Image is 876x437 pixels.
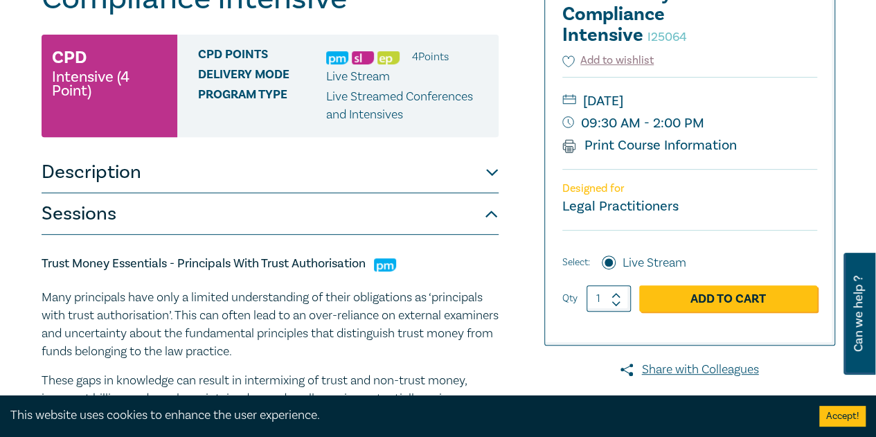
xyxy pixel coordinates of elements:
[562,182,817,195] p: Designed for
[374,258,396,271] img: Practice Management & Business Skills
[198,68,326,86] span: Delivery Mode
[852,261,865,366] span: Can we help ?
[42,152,499,193] button: Description
[623,254,686,272] label: Live Stream
[639,285,817,312] a: Add to Cart
[562,197,679,215] small: Legal Practitioners
[42,256,499,272] h5: Trust Money Essentials - Principals With Trust Authorisation
[647,29,687,45] small: I25064
[326,51,348,64] img: Practice Management & Business Skills
[562,90,817,112] small: [DATE]
[562,53,654,69] button: Add to wishlist
[587,285,631,312] input: 1
[10,407,798,425] div: This website uses cookies to enhance the user experience.
[562,255,590,270] span: Select:
[544,361,835,379] a: Share with Colleagues
[412,48,449,66] li: 4 Point s
[198,48,326,66] span: CPD Points
[562,291,578,306] label: Qty
[326,69,390,84] span: Live Stream
[562,136,738,154] a: Print Course Information
[352,51,374,64] img: Substantive Law
[198,88,326,124] span: Program type
[377,51,400,64] img: Ethics & Professional Responsibility
[42,289,499,361] p: Many principals have only a limited understanding of their obligations as ‘principals with trust ...
[562,112,817,134] small: 09:30 AM - 2:00 PM
[819,406,866,427] button: Accept cookies
[326,88,488,124] p: Live Streamed Conferences and Intensives
[52,45,87,70] h3: CPD
[42,193,499,235] button: Sessions
[42,372,499,426] p: These gaps in knowledge can result in intermixing of trust and non-trust money, incorrect billing...
[52,70,167,98] small: Intensive (4 Point)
